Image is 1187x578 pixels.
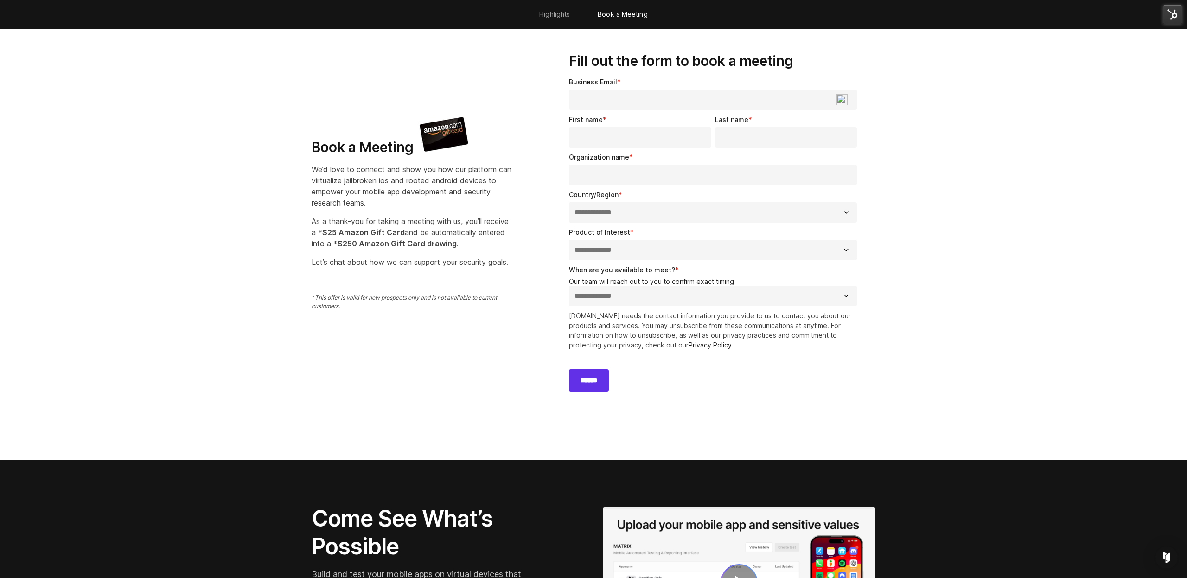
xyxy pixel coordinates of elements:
[312,117,513,156] h3: Book a Meeting
[569,116,603,123] span: First name
[715,116,748,123] span: Last name
[338,239,457,248] strong: $250 Amazon Gift Card drawing
[569,153,629,161] span: Organization name
[569,266,675,274] span: When are you available to meet?
[569,52,861,70] h3: Fill out the form to book a meeting
[1163,5,1182,24] img: HubSpot Tools Menu Toggle
[322,228,405,237] strong: $25 Amazon Gift Card
[1155,546,1178,569] div: Open Intercom Messenger
[312,505,549,560] h1: Come See What’s Possible
[312,294,497,309] em: This offer is valid for new prospects only and is not available to current customers.
[569,191,619,199] span: Country/Region
[689,341,732,349] a: Privacy Policy
[569,228,630,236] span: Product of Interest
[569,277,861,286] legend: Our team will reach out to you to confirm exact timing
[569,311,861,350] p: [DOMAIN_NAME] needs the contact information you provide to us to contact you about our products a...
[312,257,513,268] p: Let’s chat about how we can support your security goals.
[569,78,617,86] span: Business Email
[836,94,848,105] img: npw-badge-icon-locked.svg
[414,117,477,152] img: amazon-gift-card
[312,164,513,208] p: We’d love to connect and show you how our platform can virtualize jailbroken ios and rooted andro...
[312,216,513,249] p: As a thank-you for taking a meeting with us, you’ll receive a * and be automatically entered into...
